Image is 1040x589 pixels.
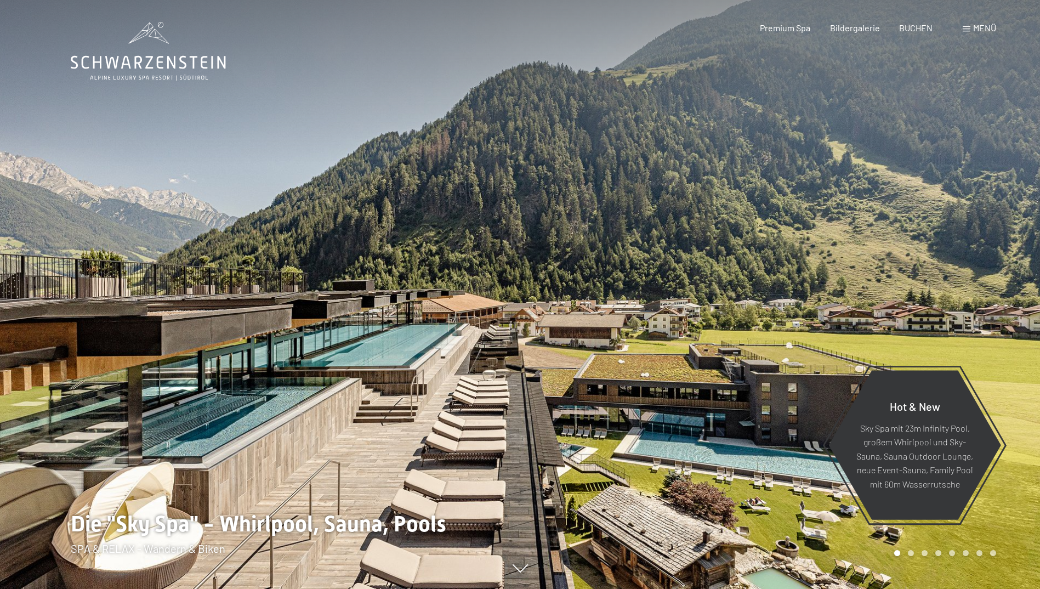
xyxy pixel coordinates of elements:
a: BUCHEN [899,22,933,33]
div: Carousel Pagination [890,550,996,556]
div: Carousel Page 8 [990,550,996,556]
div: Carousel Page 1 (Current Slide) [894,550,900,556]
a: Premium Spa [760,22,810,33]
p: Sky Spa mit 23m Infinity Pool, großem Whirlpool und Sky-Sauna, Sauna Outdoor Lounge, neue Event-S... [855,421,974,491]
span: Hot & New [890,399,940,412]
div: Carousel Page 6 [963,550,969,556]
span: Menü [973,22,996,33]
a: Bildergalerie [830,22,880,33]
div: Carousel Page 7 [976,550,982,556]
div: Carousel Page 4 [935,550,941,556]
div: Carousel Page 5 [949,550,955,556]
a: Hot & New Sky Spa mit 23m Infinity Pool, großem Whirlpool und Sky-Sauna, Sauna Outdoor Lounge, ne... [828,370,1002,520]
div: Carousel Page 3 [922,550,928,556]
div: Carousel Page 2 [908,550,914,556]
